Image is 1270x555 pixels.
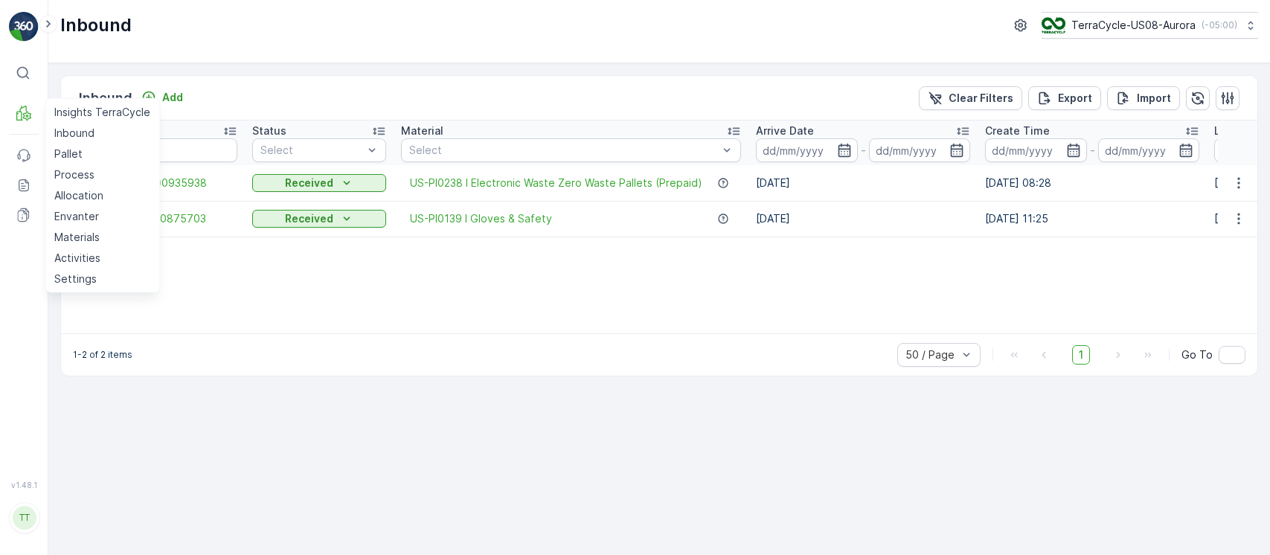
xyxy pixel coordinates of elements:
[748,165,978,201] td: [DATE]
[73,349,132,361] p: 1-2 of 2 items
[9,12,39,42] img: logo
[748,201,978,237] td: [DATE]
[1098,138,1200,162] input: dd/mm/yyyy
[1028,86,1101,110] button: Export
[260,143,363,158] p: Select
[9,493,39,543] button: TT
[135,89,189,106] button: Add
[9,481,39,490] span: v 1.48.1
[252,123,286,138] p: Status
[869,138,971,162] input: dd/mm/yyyy
[1042,12,1258,39] button: TerraCycle-US08-Aurora(-05:00)
[103,138,237,162] input: Search
[285,211,333,226] p: Received
[978,165,1207,201] td: [DATE] 08:28
[1072,345,1090,365] span: 1
[103,176,237,190] a: 1752489500935938
[410,176,702,190] a: US-PI0238 I Electronic Waste Zero Waste Pallets (Prepaid)
[1042,17,1065,33] img: image_ci7OI47.png
[919,86,1022,110] button: Clear Filters
[1058,91,1092,106] p: Export
[949,91,1013,106] p: Clear Filters
[252,210,386,228] button: Received
[1137,91,1171,106] p: Import
[410,211,552,226] a: US-PI0139 I Gloves & Safety
[985,123,1050,138] p: Create Time
[756,138,858,162] input: dd/mm/yyyy
[103,211,237,226] a: 1736435520875703
[60,13,132,37] p: Inbound
[79,88,132,109] p: Inbound
[1071,18,1196,33] p: TerraCycle-US08-Aurora
[861,141,866,159] p: -
[162,90,183,105] p: Add
[978,201,1207,237] td: [DATE] 11:25
[401,123,443,138] p: Material
[1181,347,1213,362] span: Go To
[1107,86,1180,110] button: Import
[985,138,1087,162] input: dd/mm/yyyy
[252,174,386,192] button: Received
[1090,141,1095,159] p: -
[13,506,36,530] div: TT
[285,176,333,190] p: Received
[409,143,718,158] p: Select
[756,123,814,138] p: Arrive Date
[1202,19,1237,31] p: ( -05:00 )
